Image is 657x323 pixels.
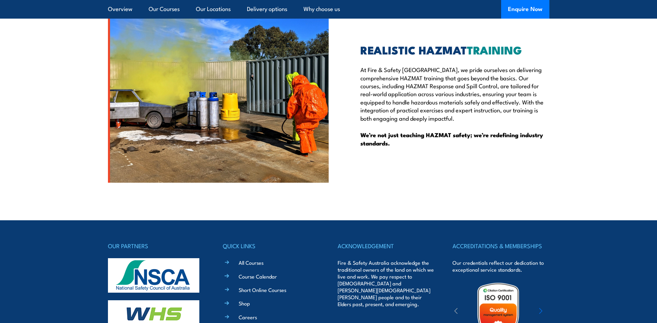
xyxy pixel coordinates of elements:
[108,241,205,251] h4: OUR PARTNERS
[239,300,250,307] a: Shop
[108,258,199,293] img: nsca-logo-footer
[467,41,522,58] span: TRAINING
[239,273,277,280] a: Course Calendar
[360,130,543,148] strong: We’re not just teaching HAZMAT safety; we’re redefining industry standards.
[452,259,549,273] p: Our credentials reflect our dedication to exceptional service standards.
[239,286,286,293] a: Short Online Courses
[360,45,549,54] h2: REALISTIC HAZMAT
[360,65,549,122] p: At Fire & Safety [GEOGRAPHIC_DATA], we pride ourselves on delivering comprehensive HAZMAT trainin...
[338,241,434,251] h4: ACKNOWLEDGEMENT
[239,313,257,321] a: Careers
[338,259,434,307] p: Fire & Safety Australia acknowledge the traditional owners of the land on which we live and work....
[223,241,319,251] h4: QUICK LINKS
[239,259,263,266] a: All Courses
[108,17,329,183] img: HAZMAT Response
[452,241,549,251] h4: ACCREDITATIONS & MEMBERSHIPS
